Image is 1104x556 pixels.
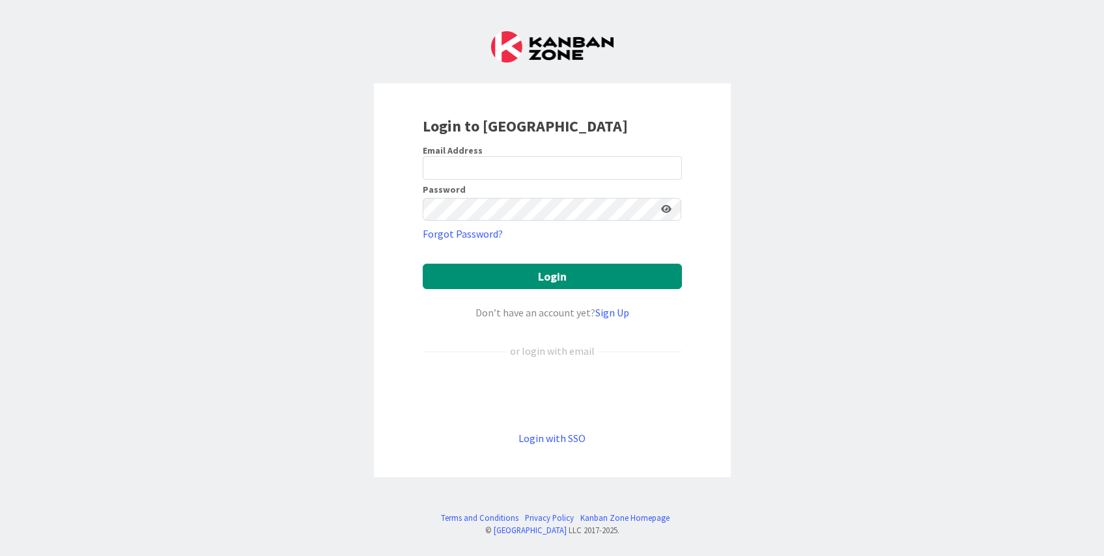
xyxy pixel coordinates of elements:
label: Email Address [423,145,483,156]
label: Password [423,185,466,194]
b: Login to [GEOGRAPHIC_DATA] [423,116,628,136]
iframe: Sign in with Google Button [416,380,688,409]
a: Kanban Zone Homepage [580,512,670,524]
div: or login with email [507,343,598,359]
a: Sign Up [595,306,629,319]
a: Login with SSO [518,432,586,445]
a: [GEOGRAPHIC_DATA] [494,525,567,535]
a: Privacy Policy [525,512,574,524]
div: © LLC 2017- 2025 . [434,524,670,536]
button: Login [423,264,682,289]
a: Forgot Password? [423,226,503,242]
img: Kanban Zone [491,31,614,63]
div: Don’t have an account yet? [423,305,682,320]
a: Terms and Conditions [441,512,518,524]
